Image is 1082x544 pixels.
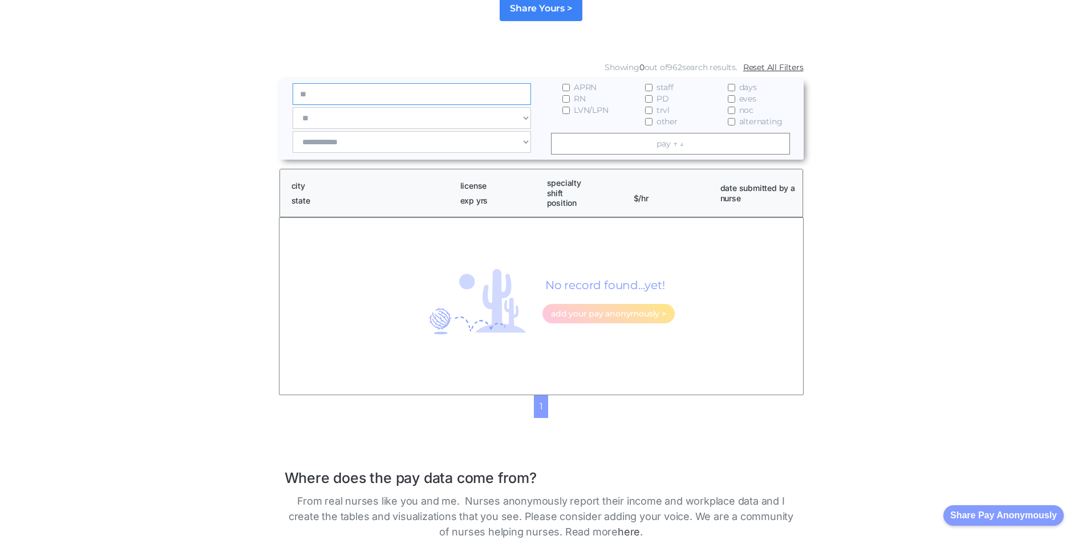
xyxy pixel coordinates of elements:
[634,183,710,203] h1: $/hr
[720,183,797,203] h1: date submitted by a nurse
[739,104,753,116] span: noc
[562,84,570,91] input: APRN
[574,82,597,93] span: APRN
[657,116,678,127] span: other
[291,181,450,191] h1: city
[645,84,653,91] input: staff
[657,104,670,116] span: trvl
[667,62,682,72] span: 962
[562,107,570,114] input: LVN/LPN
[739,116,783,127] span: alternating
[542,304,675,323] a: add your pay anonymously >
[943,505,1064,526] button: Share Pay Anonymously
[460,181,537,191] h1: license
[605,62,737,73] div: Showing out of search results.
[739,93,756,104] span: eves
[728,95,735,103] input: eves
[574,93,586,104] span: RN
[547,198,623,208] h1: position
[551,133,790,155] a: pay ↑ ↓
[534,395,549,418] a: 1
[562,95,570,103] input: RN
[728,84,735,91] input: days
[645,95,653,103] input: PD
[728,107,735,114] input: noc
[285,458,798,487] h1: Where does the pay data come from?
[728,118,735,125] input: alternating
[285,493,798,539] p: From real nurses like you and me. Nurses anonymously report their income and workplace data and I...
[639,62,645,72] span: 0
[645,118,653,125] input: other
[574,104,609,116] span: LVN/LPN
[291,196,450,206] h1: state
[547,188,623,198] h1: shift
[645,107,653,114] input: trvl
[460,196,537,206] h1: exp yrs
[743,62,804,73] a: Reset All Filters
[542,278,665,293] h1: No record found...yet!
[279,59,804,160] form: Email Form
[618,526,640,538] a: here
[657,93,669,104] span: PD
[739,82,757,93] span: days
[547,178,623,188] h1: specialty
[657,82,674,93] span: staff
[279,395,804,418] div: List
